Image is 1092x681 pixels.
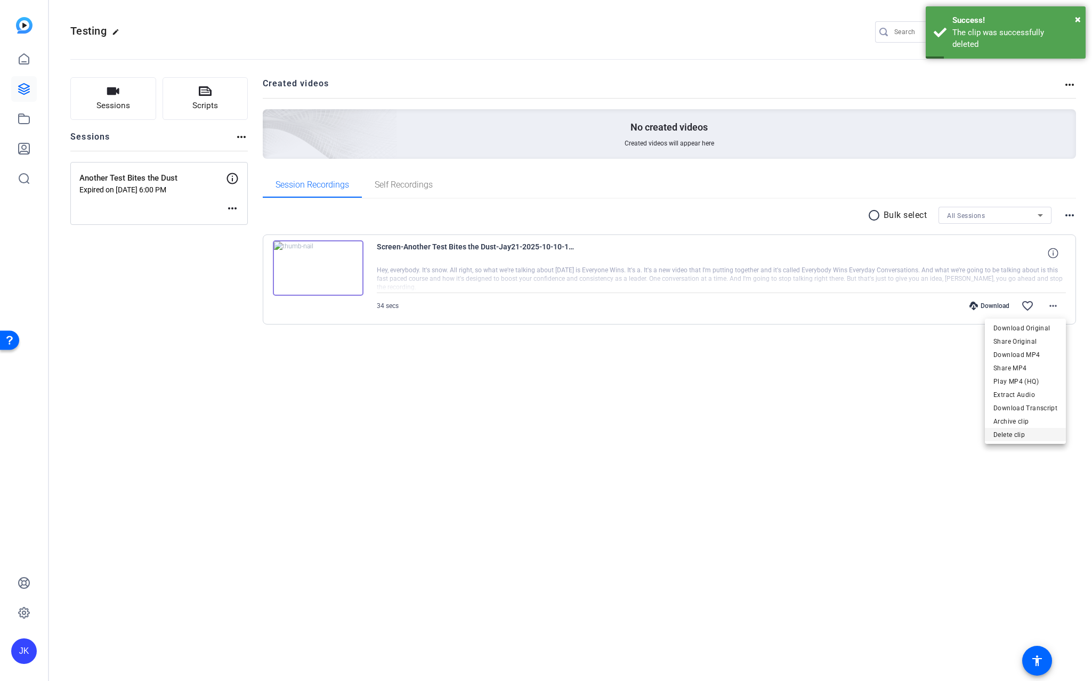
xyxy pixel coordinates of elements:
[993,375,1057,388] span: Play MP4 (HQ)
[993,322,1057,335] span: Download Original
[952,14,1078,27] div: Success!
[993,415,1057,428] span: Archive clip
[993,335,1057,348] span: Share Original
[1075,13,1081,26] span: ×
[993,362,1057,375] span: Share MP4
[952,27,1078,51] div: The clip was successfully deleted
[993,348,1057,361] span: Download MP4
[1075,11,1081,27] button: Close
[993,428,1057,441] span: Delete clip
[993,402,1057,415] span: Download Transcript
[993,388,1057,401] span: Extract Audio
